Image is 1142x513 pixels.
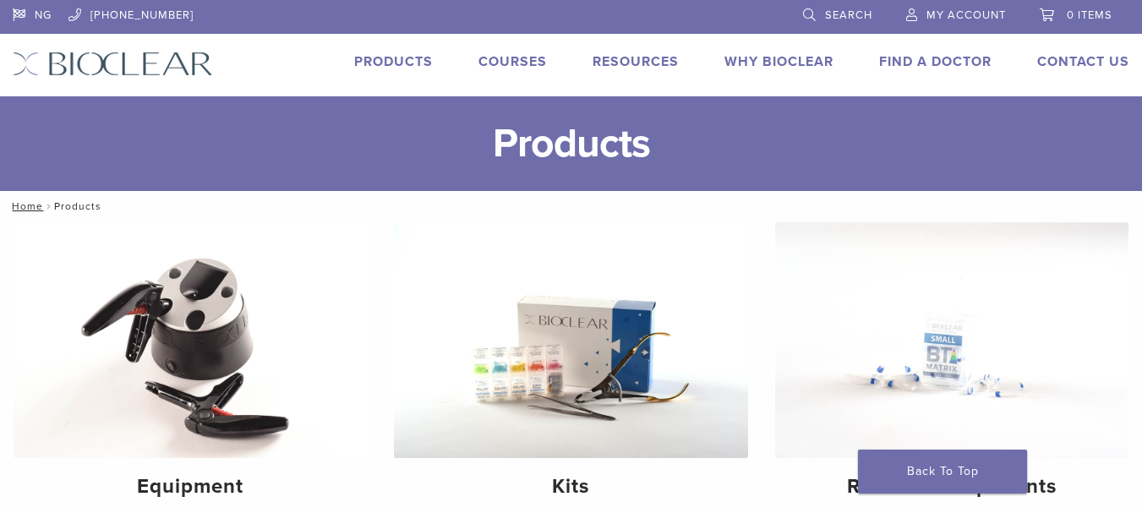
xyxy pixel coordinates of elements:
[1037,53,1129,70] a: Contact Us
[789,472,1115,502] h4: Reorder Components
[724,53,833,70] a: Why Bioclear
[478,53,547,70] a: Courses
[14,222,367,458] img: Equipment
[879,53,992,70] a: Find A Doctor
[775,222,1128,458] img: Reorder Components
[394,222,747,513] a: Kits
[593,53,679,70] a: Resources
[1067,8,1112,22] span: 0 items
[43,202,54,210] span: /
[14,222,367,513] a: Equipment
[926,8,1006,22] span: My Account
[858,450,1027,494] a: Back To Top
[27,472,353,502] h4: Equipment
[354,53,433,70] a: Products
[13,52,213,76] img: Bioclear
[394,222,747,458] img: Kits
[825,8,872,22] span: Search
[775,222,1128,513] a: Reorder Components
[7,200,43,212] a: Home
[407,472,734,502] h4: Kits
